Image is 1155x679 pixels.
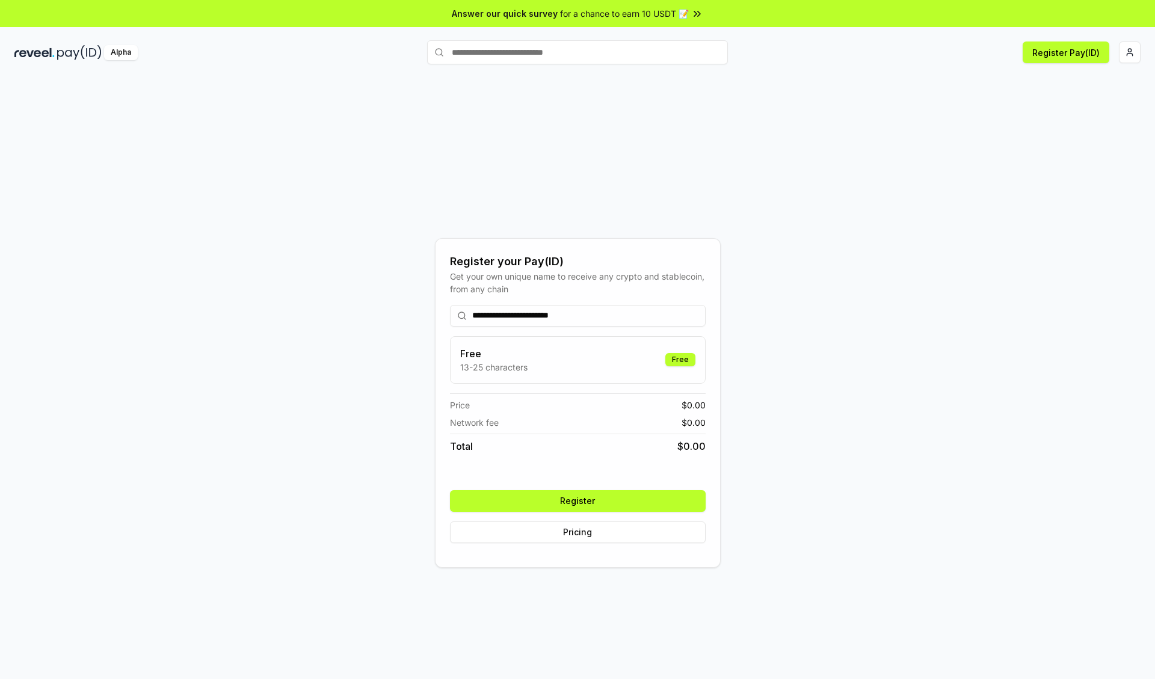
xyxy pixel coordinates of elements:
[450,439,473,453] span: Total
[450,416,499,429] span: Network fee
[460,361,528,373] p: 13-25 characters
[682,399,706,411] span: $ 0.00
[452,7,558,20] span: Answer our quick survey
[560,7,689,20] span: for a chance to earn 10 USDT 📝
[1023,41,1109,63] button: Register Pay(ID)
[104,45,138,60] div: Alpha
[450,270,706,295] div: Get your own unique name to receive any crypto and stablecoin, from any chain
[665,353,695,366] div: Free
[677,439,706,453] span: $ 0.00
[450,253,706,270] div: Register your Pay(ID)
[450,490,706,512] button: Register
[682,416,706,429] span: $ 0.00
[14,45,55,60] img: reveel_dark
[450,399,470,411] span: Price
[450,521,706,543] button: Pricing
[57,45,102,60] img: pay_id
[460,346,528,361] h3: Free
